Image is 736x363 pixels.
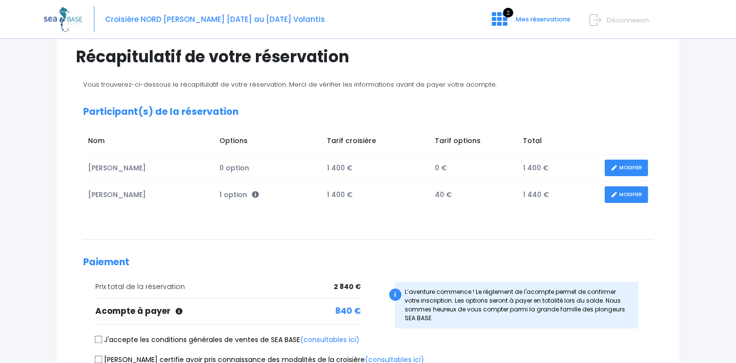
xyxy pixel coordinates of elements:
[83,257,653,268] h2: Paiement
[395,282,639,328] div: L’aventure commence ! Le règlement de l'acompte permet de confirmer votre inscription. Les option...
[334,282,361,292] span: 2 840 €
[95,282,361,292] div: Prix total de la réservation
[219,163,249,173] span: 0 option
[430,131,518,154] td: Tarif options
[322,181,430,208] td: 1 400 €
[518,155,600,181] td: 1 400 €
[95,355,103,363] input: [PERSON_NAME] certifie avoir pris connaissance des modalités de la croisière(consultables ici)
[83,80,497,89] span: Vous trouverez-ci-dessous le récapitulatif de votre réservation. Merci de vérifier les informatio...
[95,335,359,345] label: J'accepte les conditions générales de ventes de SEA BASE
[83,131,215,154] td: Nom
[76,47,660,66] h1: Récapitulatif de votre réservation
[518,181,600,208] td: 1 440 €
[215,131,322,154] td: Options
[219,190,259,200] span: 1 option
[322,131,430,154] td: Tarif croisière
[300,335,359,345] a: (consultables ici)
[605,186,648,203] a: MODIFIER
[516,15,570,24] span: Mes réservations
[95,305,361,318] div: Acompte à payer
[605,160,648,177] a: MODIFIER
[83,107,653,118] h2: Participant(s) de la réservation
[389,289,401,301] div: i
[484,18,576,27] a: 2 Mes réservations
[607,16,649,25] span: Déconnexion
[95,336,103,344] input: J'accepte les conditions générales de ventes de SEA BASE(consultables ici)
[430,155,518,181] td: 0 €
[518,131,600,154] td: Total
[335,305,361,318] span: 840 €
[83,155,215,181] td: [PERSON_NAME]
[430,181,518,208] td: 40 €
[105,14,325,24] span: Croisière NORD [PERSON_NAME] [DATE] au [DATE] Volantis
[83,181,215,208] td: [PERSON_NAME]
[503,8,513,18] span: 2
[322,155,430,181] td: 1 400 €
